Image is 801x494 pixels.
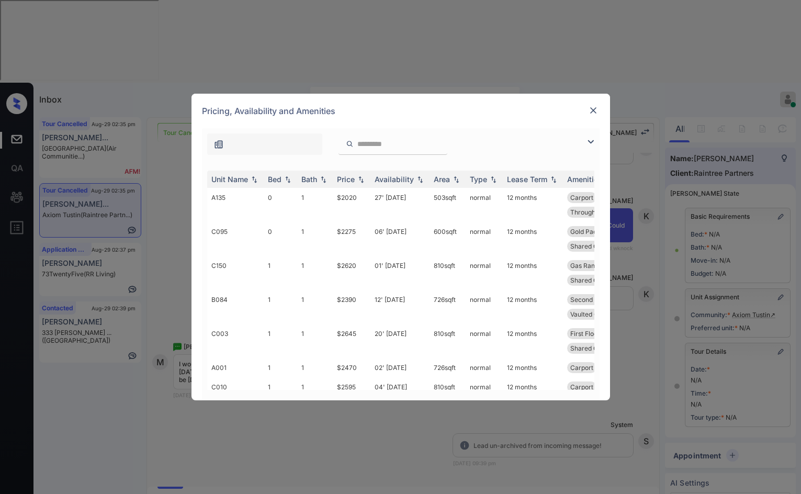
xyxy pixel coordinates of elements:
[370,358,430,377] td: 02' [DATE]
[333,188,370,222] td: $2020
[430,256,466,290] td: 810 sqft
[191,94,610,128] div: Pricing, Availability and Amenities
[503,358,563,377] td: 12 months
[570,330,600,338] span: First Floor
[213,139,224,150] img: icon-zuma
[264,256,297,290] td: 1
[207,188,264,222] td: A135
[207,222,264,256] td: C095
[333,256,370,290] td: $2620
[466,256,503,290] td: normal
[466,222,503,256] td: normal
[333,222,370,256] td: $2275
[451,176,461,183] img: sorting
[466,358,503,377] td: normal
[297,324,333,358] td: 1
[297,188,333,222] td: 1
[570,208,624,216] span: Throughout Plan...
[264,324,297,358] td: 1
[370,290,430,324] td: 12' [DATE]
[503,222,563,256] td: 12 months
[337,175,355,184] div: Price
[430,324,466,358] td: 810 sqft
[466,290,503,324] td: normal
[503,290,563,324] td: 12 months
[488,176,499,183] img: sorting
[207,377,264,411] td: C010
[370,188,430,222] td: 27' [DATE]
[370,324,430,358] td: 20' [DATE]
[430,358,466,377] td: 726 sqft
[370,256,430,290] td: 01' [DATE]
[333,377,370,411] td: $2595
[264,290,297,324] td: 1
[548,176,559,183] img: sorting
[375,175,414,184] div: Availability
[211,175,248,184] div: Unit Name
[570,296,610,304] span: Second Floor
[507,175,547,184] div: Lease Term
[466,324,503,358] td: normal
[264,222,297,256] td: 0
[264,188,297,222] td: 0
[570,228,623,235] span: Gold Package - ...
[207,324,264,358] td: C003
[333,290,370,324] td: $2390
[430,377,466,411] td: 810 sqft
[297,222,333,256] td: 1
[333,324,370,358] td: $2645
[470,175,487,184] div: Type
[356,176,366,183] img: sorting
[297,358,333,377] td: 1
[297,256,333,290] td: 1
[434,175,450,184] div: Area
[249,176,260,183] img: sorting
[430,222,466,256] td: 600 sqft
[297,290,333,324] td: 1
[466,188,503,222] td: normal
[570,242,615,250] span: Shared Garage
[430,290,466,324] td: 726 sqft
[503,256,563,290] td: 12 months
[570,310,619,318] span: Vaulted Ceiling...
[466,377,503,411] td: normal
[570,364,593,372] span: Carport
[264,358,297,377] td: 1
[207,358,264,377] td: A001
[333,358,370,377] td: $2470
[283,176,293,183] img: sorting
[346,139,354,149] img: icon-zuma
[264,377,297,411] td: 1
[301,175,317,184] div: Bath
[570,344,615,352] span: Shared Garage
[370,377,430,411] td: 04' [DATE]
[207,290,264,324] td: B084
[570,194,593,201] span: Carport
[415,176,425,183] img: sorting
[207,256,264,290] td: C150
[570,262,602,270] span: Gas Range
[567,175,602,184] div: Amenities
[370,222,430,256] td: 06' [DATE]
[588,105,599,116] img: close
[503,188,563,222] td: 12 months
[297,377,333,411] td: 1
[268,175,281,184] div: Bed
[318,176,329,183] img: sorting
[570,383,593,391] span: Carport
[584,136,597,148] img: icon-zuma
[570,276,615,284] span: Shared Garage
[503,324,563,358] td: 12 months
[430,188,466,222] td: 503 sqft
[503,377,563,411] td: 12 months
